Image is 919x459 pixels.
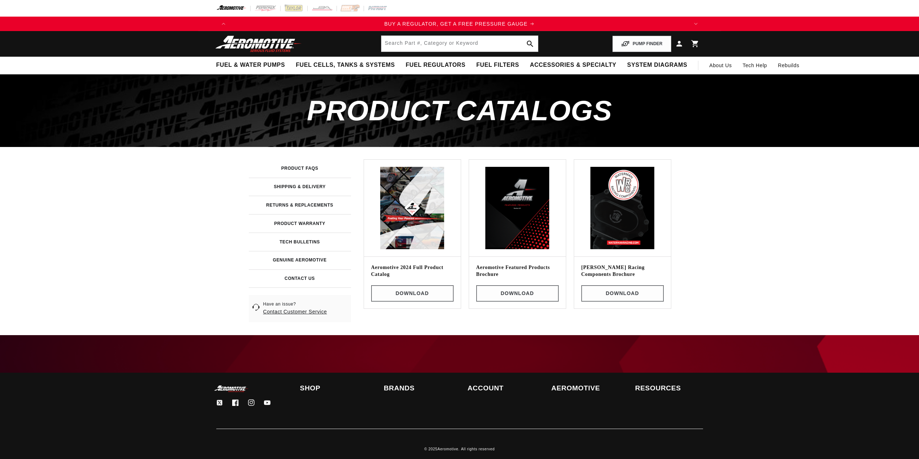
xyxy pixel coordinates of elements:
[468,385,535,391] summary: Account
[476,167,559,249] img: Aeromotive Featured Products Brochure
[627,61,687,69] span: System Diagrams
[530,61,616,69] span: Accessories & Specialty
[384,385,451,391] summary: Brands
[296,61,395,69] span: Fuel Cells, Tanks & Systems
[476,264,559,278] h3: Aeromotive Featured Products Brochure
[384,21,528,27] span: BUY A REGULATOR, GET A FREE PRESSURE GAUGE
[231,20,689,28] div: Announcement
[737,57,773,74] summary: Tech Help
[581,167,664,249] img: Waterman Racing Components Brochure
[406,61,465,69] span: Fuel Regulators
[438,447,459,451] a: Aeromotive
[263,309,327,315] a: Contact Customer Service
[424,447,460,451] small: © 2025 .
[476,61,519,69] span: Fuel Filters
[213,35,304,52] img: Aeromotive
[231,20,689,28] a: BUY A REGULATOR, GET A FREE PRESSURE GAUGE
[471,57,525,74] summary: Fuel Filters
[300,385,368,391] summary: Shop
[213,385,250,392] img: Aeromotive
[522,36,538,52] button: search button
[778,61,799,69] span: Rebuilds
[381,36,538,52] input: Search by Part Number, Category or Keyword
[612,36,671,52] button: PUMP FINDER
[371,264,454,278] h3: Aeromotive 2024 Full Product Catalog
[581,285,664,302] a: Download
[743,61,767,69] span: Tech Help
[622,57,693,74] summary: System Diagrams
[476,285,559,302] a: Download
[263,301,327,307] span: Have an issue?
[400,57,471,74] summary: Fuel Regulators
[551,385,619,391] summary: Aeromotive
[689,17,703,31] button: Translation missing: en.sections.announcements.next_announcement
[198,17,721,31] slideshow-component: Translation missing: en.sections.announcements.announcement_bar
[581,264,664,278] h3: [PERSON_NAME] Racing Components Brochure
[525,57,622,74] summary: Accessories & Specialty
[709,62,732,68] span: About Us
[635,385,703,391] summary: Resources
[211,57,291,74] summary: Fuel & Water Pumps
[231,20,689,28] div: 1 of 4
[307,95,612,126] span: Product Catalogs
[371,285,454,302] a: Download
[461,447,495,451] small: All rights reserved
[371,167,454,249] img: Aeromotive 2024 Full Product Catalog
[216,17,231,31] button: Translation missing: en.sections.announcements.previous_announcement
[772,57,805,74] summary: Rebuilds
[216,61,285,69] span: Fuel & Water Pumps
[290,57,400,74] summary: Fuel Cells, Tanks & Systems
[704,57,737,74] a: About Us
